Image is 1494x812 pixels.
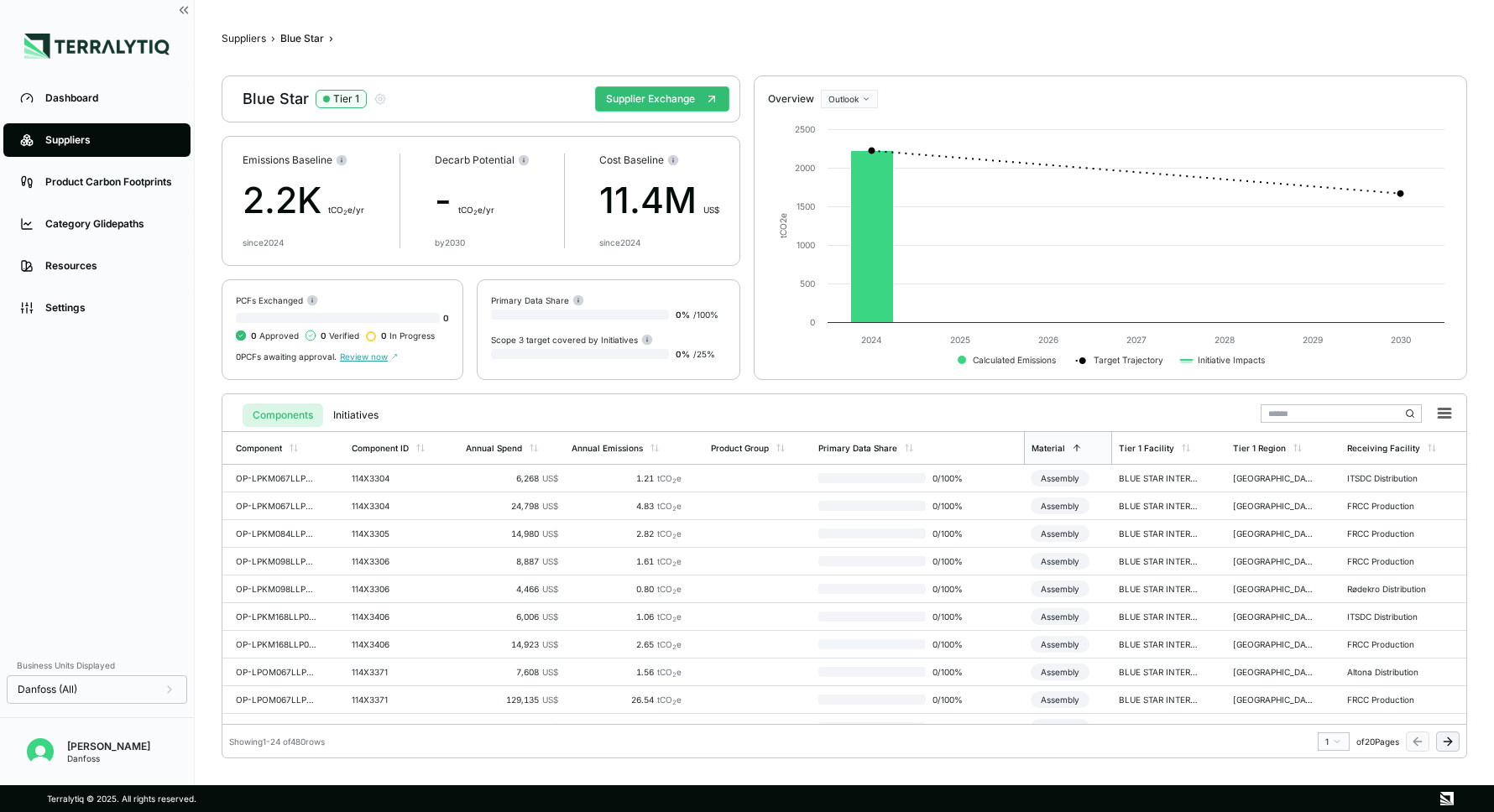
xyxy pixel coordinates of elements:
div: ITSDC Distribution [1347,473,1428,483]
span: 0 [321,331,326,341]
div: ITSDC Distribution [1347,722,1428,732]
span: US$ [542,473,558,483]
div: [GEOGRAPHIC_DATA] & [GEOGRAPHIC_DATA] [1233,556,1314,566]
text: 2000 [795,163,815,173]
div: since 2024 [243,237,284,247]
span: 0 / 100 % [926,639,979,649]
div: 4,466 [466,584,557,594]
div: 114X3304 [352,473,432,483]
sub: 2 [672,588,676,596]
span: tCO e [657,528,682,539]
div: 114X3371 [352,695,432,705]
div: BLUE STAR INTERNATIONAL FZCO - [GEOGRAPHIC_DATA] [1119,473,1199,483]
div: OP-LPKM067LLP02E [236,473,316,483]
div: Assembly [1031,525,1089,542]
span: US$ [542,667,558,677]
div: Assembly [1031,719,1089,736]
sub: 2 [672,699,676,706]
span: Approved [251,331,299,341]
div: 24,798 [466,501,557,511]
div: Decarb Potential [435,154,530,167]
span: 0 / 100 % [926,528,979,539]
span: tCO e [657,501,682,511]
div: Assembly [1031,470,1089,487]
div: 4.83 [572,501,682,511]
div: 129,135 [466,695,557,705]
div: 1.61 [572,556,682,566]
text: 2500 [795,124,815,134]
span: US$ [542,528,558,539]
span: 0 / 100 % [926,722,979,732]
div: Showing 1 - 24 of 480 rows [229,737,325,747]
div: Assembly [1031,691,1089,708]
span: › [271,32,275,45]
div: Scope 3 target covered by Initiatives [491,333,653,346]
span: In Progress [381,331,435,341]
span: 0 [381,331,387,341]
sub: 2 [672,643,676,651]
div: [GEOGRAPHIC_DATA] & [GEOGRAPHIC_DATA] [1233,639,1314,649]
div: BLUE STAR INTERNATIONAL FZCO - [GEOGRAPHIC_DATA] [1119,695,1199,705]
text: tCO e [779,213,789,238]
div: Resources [45,259,174,273]
span: 0 / 100 % [926,556,979,566]
span: / 100 % [693,310,718,320]
div: Blue Star [243,89,387,109]
text: 2025 [950,335,970,345]
sub: 2 [672,671,676,679]
div: Blue Star [280,32,324,45]
div: 2.65 [572,639,682,649]
div: [GEOGRAPHIC_DATA] & [GEOGRAPHIC_DATA] [1233,528,1314,539]
button: 1 [1318,732,1350,751]
div: Assembly [1031,608,1089,625]
div: Cost Baseline [599,154,719,167]
text: 500 [800,278,815,289]
div: Dashboard [45,91,174,105]
div: 1.06 [572,612,682,622]
button: Initiatives [323,403,389,427]
div: OP-LPKM067LLP02E [236,501,316,511]
span: tCO e [657,473,682,483]
div: OP-LPOM067LLP02E [236,667,316,677]
sub: 2 [672,477,676,485]
div: Business Units Displayed [7,655,187,675]
sub: 2 [672,616,676,623]
div: Component [236,443,282,453]
div: [PERSON_NAME] [67,740,150,753]
div: Tier 1 Facility [1119,443,1174,453]
span: t CO e/yr [458,205,494,215]
div: BLUE STAR INTERNATIONAL FZCO - [GEOGRAPHIC_DATA] [1119,556,1199,566]
div: 0.80 [572,584,682,594]
span: tCO e [657,722,682,732]
div: Annual Emissions [572,443,643,453]
span: 0 / 100 % [926,612,979,622]
div: Component ID [352,443,409,453]
div: FRCC Production [1347,528,1428,539]
span: tCO e [657,667,682,677]
button: Outlook [821,90,878,108]
sub: 2 [473,209,478,216]
text: 2029 [1303,335,1323,345]
div: Assembly [1031,636,1089,653]
text: 2026 [1038,335,1058,345]
span: › [329,32,333,45]
div: Assembly [1031,580,1089,597]
text: 2027 [1126,335,1147,345]
div: OP-LPKM084LLP02E [236,528,316,539]
span: / 25 % [693,349,715,359]
div: OP-LPOM067LLP02E [236,722,316,732]
div: 22,888 [466,722,557,732]
div: [GEOGRAPHIC_DATA] & [GEOGRAPHIC_DATA] [1233,501,1314,511]
div: [GEOGRAPHIC_DATA] & [GEOGRAPHIC_DATA] [1233,695,1314,705]
div: 7,608 [466,667,557,677]
span: 0 / 100 % [926,667,979,677]
div: Primary Data Share [491,294,584,306]
div: BLUE STAR INTERNATIONAL FZCO - [GEOGRAPHIC_DATA] [1119,584,1199,594]
button: Supplier Exchange [595,86,729,112]
span: Review now [340,351,398,362]
span: 0 % [676,349,690,359]
span: US$ [542,556,558,566]
div: 4.68 [572,722,682,732]
div: OP-LPKM098LLP02E [236,584,316,594]
div: Tier 1 Region [1233,443,1286,453]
